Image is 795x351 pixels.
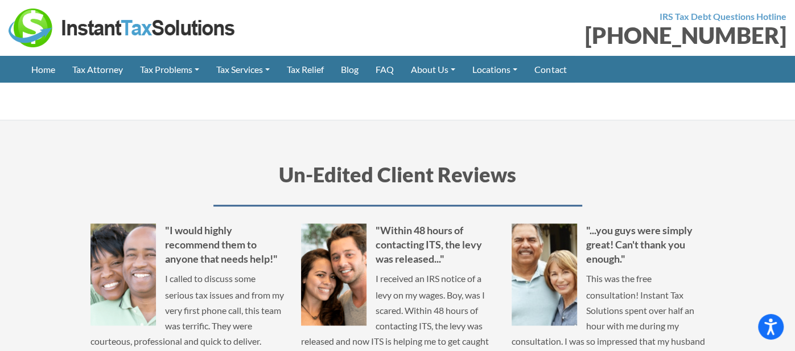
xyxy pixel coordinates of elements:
[90,223,284,267] h5: "I would highly recommend them to anyone that needs help!"
[512,223,577,325] img: Marcia and John K
[64,56,131,83] a: Tax Attorney
[512,223,705,267] h5: "...you guys were simply great! Can't thank you enough."
[301,223,495,267] h5: "Within 48 hours of contacting ITS, the levy was released..."
[402,56,464,83] a: About Us
[526,56,575,83] a: Contact
[301,223,366,325] img: Armando & Sofia M.
[90,160,705,206] h3: Un-Edited Client Reviews
[208,56,278,83] a: Tax Services
[332,56,367,83] a: Blog
[90,223,156,325] img: Kelly & Howard T.
[278,56,332,83] a: Tax Relief
[9,9,236,47] img: Instant Tax Solutions Logo
[131,56,208,83] a: Tax Problems
[23,56,64,83] a: Home
[406,24,787,47] div: [PHONE_NUMBER]
[9,21,236,32] a: Instant Tax Solutions Logo
[464,56,526,83] a: Locations
[367,56,402,83] a: FAQ
[660,11,786,22] strong: IRS Tax Debt Questions Hotline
